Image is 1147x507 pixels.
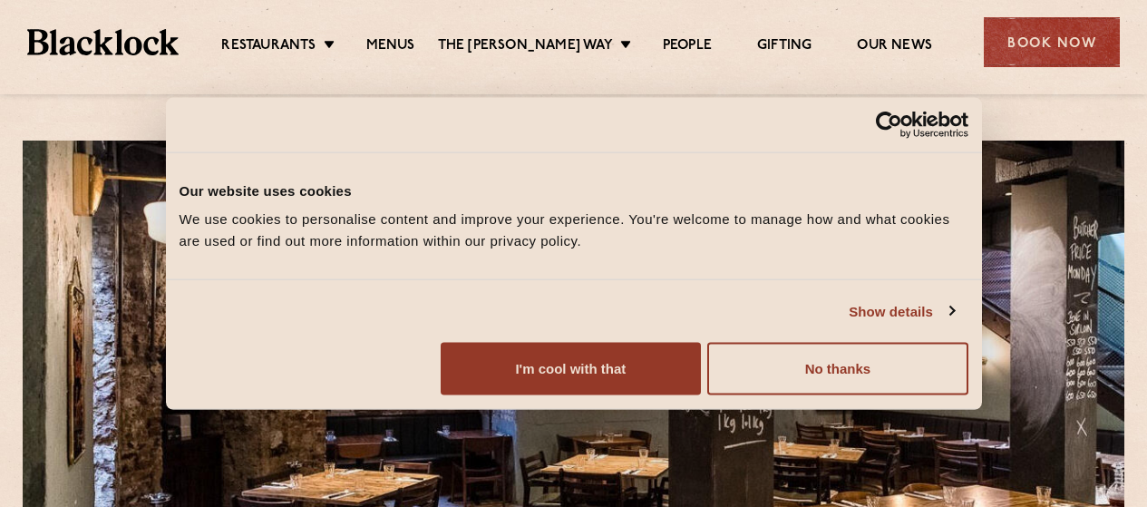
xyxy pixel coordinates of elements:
[849,300,954,322] a: Show details
[441,343,701,395] button: I'm cool with that
[663,37,712,57] a: People
[857,37,932,57] a: Our News
[810,111,968,138] a: Usercentrics Cookiebot - opens in a new window
[366,37,415,57] a: Menus
[438,37,613,57] a: The [PERSON_NAME] Way
[180,180,968,201] div: Our website uses cookies
[27,29,179,54] img: BL_Textured_Logo-footer-cropped.svg
[707,343,967,395] button: No thanks
[221,37,316,57] a: Restaurants
[180,209,968,252] div: We use cookies to personalise content and improve your experience. You're welcome to manage how a...
[757,37,812,57] a: Gifting
[984,17,1120,67] div: Book Now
